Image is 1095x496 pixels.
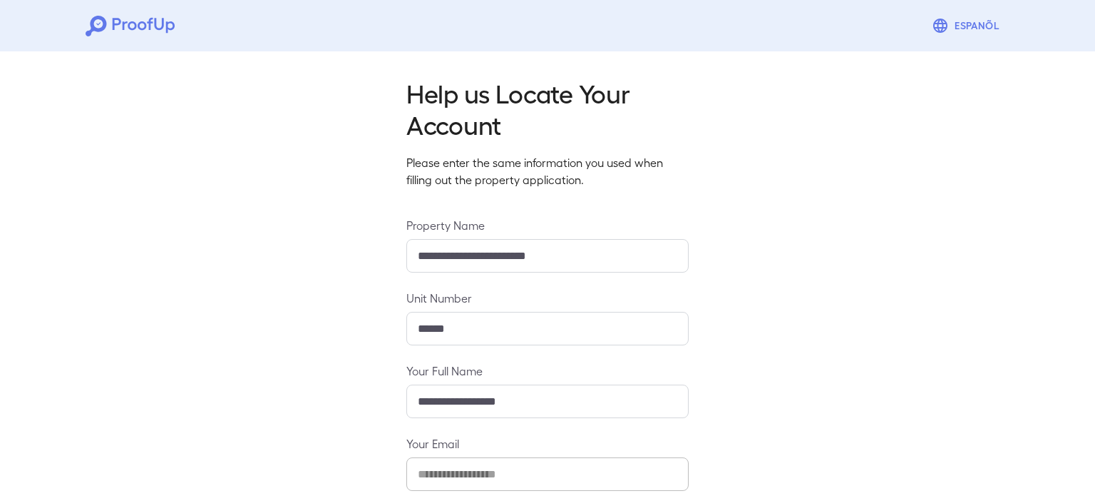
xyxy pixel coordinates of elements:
label: Your Email [406,435,689,452]
label: Your Full Name [406,363,689,379]
p: Please enter the same information you used when filling out the property application. [406,154,689,188]
label: Unit Number [406,290,689,306]
button: Espanõl [926,11,1009,40]
label: Property Name [406,217,689,233]
h2: Help us Locate Your Account [406,77,689,140]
